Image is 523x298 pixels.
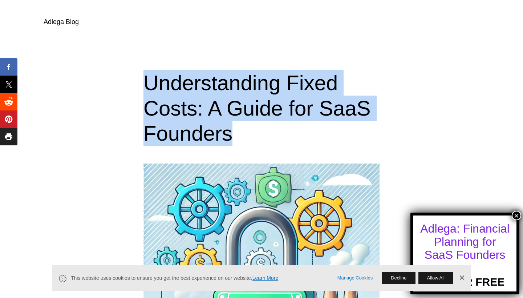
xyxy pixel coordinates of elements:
h1: Understanding Fixed Costs: A Guide for SaaS Founders [143,70,380,146]
div: Adlega: Financial Planning for SaaS Founders [420,222,510,261]
a: Manage Cookies [337,274,373,282]
button: Decline [382,272,415,284]
a: TRY FOR FREE [425,263,504,288]
a: Learn More [252,275,279,281]
svg: Cookie Icon [58,274,67,283]
button: Close [512,211,521,220]
a: Dismiss Banner [456,273,467,283]
button: Allow All [418,272,453,284]
a: Adlega Blog [44,18,79,25]
span: This website uses cookies to ensure you get the best experience on our website. [71,274,327,282]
